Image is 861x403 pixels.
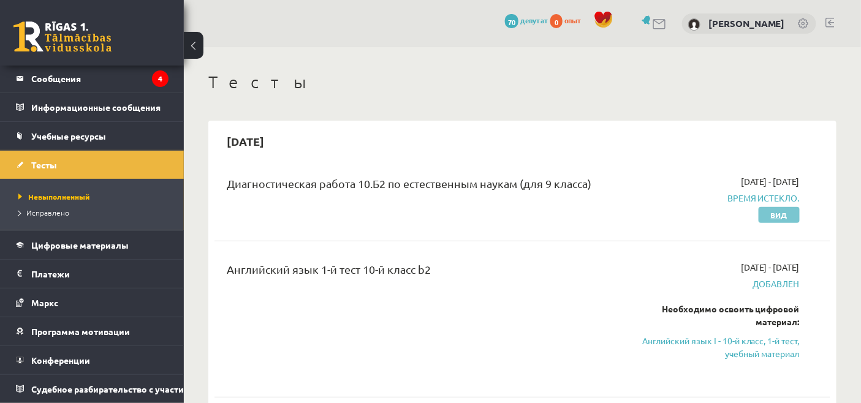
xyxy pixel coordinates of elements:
a: Информационные сообщения [16,93,169,121]
a: Английский язык I - 10-й класс, 1-й тест, учебный материал [621,334,800,360]
a: Судебное разбирательство с участием [PERSON_NAME] [16,375,169,403]
font: Английский язык I - 10-й класс, 1-й тест, учебный материал [642,335,800,359]
font: Исправлено [26,208,69,217]
a: Учебные ресурсы [16,122,169,150]
font: 0 [555,17,558,27]
font: Конференции [31,355,90,366]
font: Необходимо освоить цифровой материал: [662,303,800,327]
font: депутат [520,15,548,25]
a: 0 опыт [550,15,588,25]
a: Невыполненный [18,191,172,202]
a: Вид [759,207,800,223]
font: [DATE] - [DATE] [741,176,800,187]
font: Невыполненный [28,192,89,201]
font: 4 [158,73,162,83]
font: Учебные ресурсы [31,130,106,141]
font: Цифровые материалы [31,239,129,250]
a: Рижская 1-я средняя школа заочного обучения [13,21,112,52]
font: Тесты [31,159,57,170]
font: Сообщения [31,73,81,84]
a: Сообщения4 [16,64,169,92]
font: Вид [771,210,787,220]
img: Андрей Рясенский [688,18,700,31]
font: Время истекло. [727,192,800,203]
a: [PERSON_NAME] [708,17,785,29]
font: Программа мотивации [31,326,130,337]
font: Тесты [208,72,309,92]
font: опыт [564,15,582,25]
font: Судебное разбирательство с участием [PERSON_NAME] [31,383,268,394]
font: Маркс [31,297,58,308]
font: Английский язык 1-й тест 10-й класс b2 [227,263,431,276]
font: Добавлен [753,278,800,289]
font: Информационные сообщения [31,102,161,113]
a: Конференции [16,346,169,374]
font: 70 [508,17,515,27]
a: Исправлено [18,207,172,218]
a: Платежи [16,260,169,288]
font: [DATE] [227,134,264,148]
a: 70 депутат [505,15,548,25]
a: Тесты [16,151,169,179]
font: Платежи [31,268,70,279]
font: [DATE] - [DATE] [741,262,800,273]
a: Цифровые материалы [16,231,169,259]
a: Программа мотивации [16,317,169,345]
font: Диагностическая работа 10.Б2 по естественным наукам (для 9 класса) [227,177,591,190]
a: Маркс [16,288,169,317]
